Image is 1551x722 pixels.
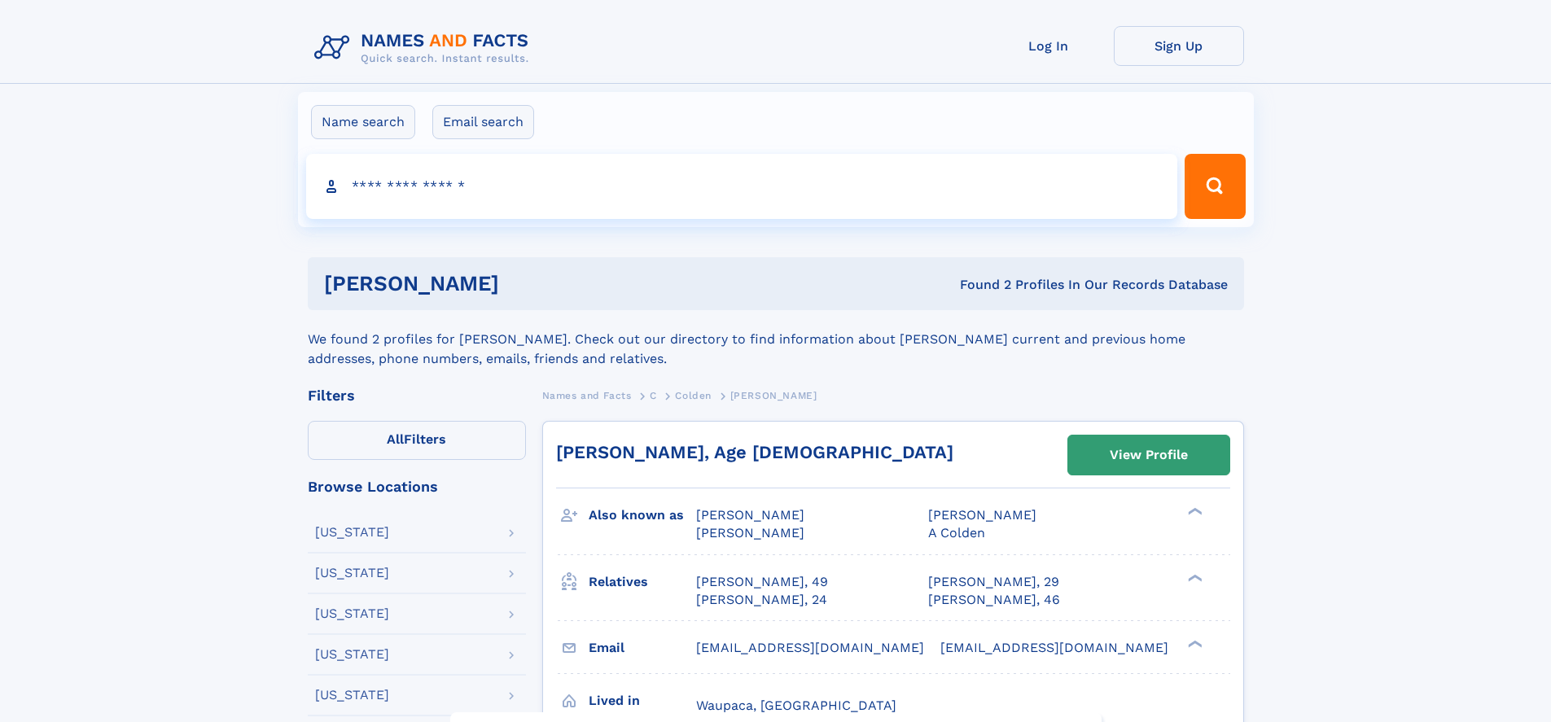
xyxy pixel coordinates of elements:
[928,591,1060,609] a: [PERSON_NAME], 46
[315,689,389,702] div: [US_STATE]
[650,390,657,401] span: C
[308,26,542,70] img: Logo Names and Facts
[315,567,389,580] div: [US_STATE]
[696,698,896,713] span: Waupaca, [GEOGRAPHIC_DATA]
[315,607,389,620] div: [US_STATE]
[1114,26,1244,66] a: Sign Up
[675,390,712,401] span: Colden
[1184,572,1203,583] div: ❯
[940,640,1168,655] span: [EMAIL_ADDRESS][DOMAIN_NAME]
[696,507,804,523] span: [PERSON_NAME]
[1068,435,1229,475] a: View Profile
[432,105,534,139] label: Email search
[730,390,817,401] span: [PERSON_NAME]
[308,388,526,403] div: Filters
[556,442,953,462] a: [PERSON_NAME], Age [DEMOGRAPHIC_DATA]
[1184,506,1203,517] div: ❯
[729,276,1228,294] div: Found 2 Profiles In Our Records Database
[928,507,1036,523] span: [PERSON_NAME]
[315,526,389,539] div: [US_STATE]
[675,385,712,405] a: Colden
[308,479,526,494] div: Browse Locations
[589,501,696,529] h3: Also known as
[589,634,696,662] h3: Email
[696,573,828,591] a: [PERSON_NAME], 49
[315,648,389,661] div: [US_STATE]
[311,105,415,139] label: Name search
[387,431,404,447] span: All
[324,273,729,294] h1: [PERSON_NAME]
[928,525,985,540] span: A Colden
[696,591,827,609] a: [PERSON_NAME], 24
[984,26,1114,66] a: Log In
[589,687,696,715] h3: Lived in
[696,640,924,655] span: [EMAIL_ADDRESS][DOMAIN_NAME]
[542,385,632,405] a: Names and Facts
[928,573,1059,591] a: [PERSON_NAME], 29
[589,568,696,596] h3: Relatives
[308,421,526,460] label: Filters
[696,525,804,540] span: [PERSON_NAME]
[1110,436,1188,474] div: View Profile
[1184,638,1203,649] div: ❯
[308,310,1244,369] div: We found 2 profiles for [PERSON_NAME]. Check out our directory to find information about [PERSON_...
[306,154,1178,219] input: search input
[1185,154,1245,219] button: Search Button
[650,385,657,405] a: C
